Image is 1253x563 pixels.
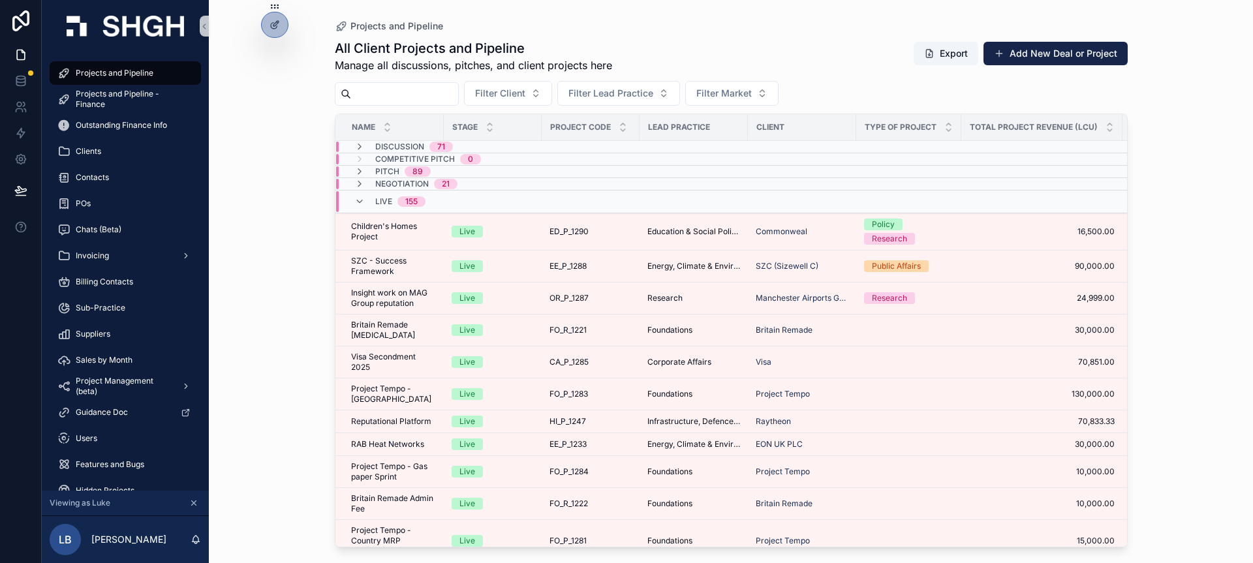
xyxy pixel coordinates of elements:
[452,388,534,400] a: Live
[872,292,907,304] div: Research
[756,293,848,303] a: Manchester Airports Group
[549,389,588,399] span: FO_P_1283
[549,357,589,367] span: CA_P_1285
[969,261,1115,271] a: 90,000.00
[549,536,587,546] span: FO_P_1281
[756,416,791,427] span: Raytheon
[647,357,711,367] span: Corporate Affairs
[475,87,525,100] span: Filter Client
[864,219,953,245] a: PolicyResearch
[647,293,740,303] a: Research
[969,226,1115,237] span: 16,500.00
[351,288,436,309] span: Insight work on MAG Group reputation
[865,122,936,132] span: Type of Project
[549,466,589,477] span: FO_P_1284
[50,498,110,508] span: Viewing as Luke
[969,389,1115,399] a: 130,000.00
[351,493,436,514] a: Britain Remade Admin Fee
[351,352,436,373] a: Visa Secondment 2025
[452,122,478,132] span: Stage
[76,198,91,209] span: POs
[696,87,752,100] span: Filter Market
[452,260,534,272] a: Live
[969,357,1115,367] span: 70,851.00
[459,498,475,510] div: Live
[375,179,429,189] span: Negotiation
[76,329,110,339] span: Suppliers
[91,533,166,546] p: [PERSON_NAME]
[568,87,653,100] span: Filter Lead Practice
[647,325,692,335] span: Foundations
[375,142,424,152] span: Discussion
[648,122,710,132] span: Lead Practice
[468,154,473,164] div: 0
[969,536,1115,546] a: 15,000.00
[549,389,632,399] a: FO_P_1283
[647,416,740,427] a: Infrastructure, Defence, Industrial, Transport
[647,498,740,509] a: Foundations
[76,120,167,130] span: Outstanding Finance Info
[76,68,153,78] span: Projects and Pipeline
[756,325,812,335] a: Britain Remade
[756,536,848,546] a: Project Tempo
[549,466,632,477] a: FO_P_1284
[452,292,534,304] a: Live
[969,416,1115,427] span: 70,833.33
[76,89,188,110] span: Projects and Pipeline - Finance
[351,525,436,556] span: Project Tempo - Country MRP Dashboards
[351,439,424,449] span: RAB Heat Networks
[459,260,475,272] div: Live
[756,498,812,509] span: Britain Remade
[375,154,455,164] span: Competitive Pitch
[549,416,632,427] a: HI_P_1247
[50,114,201,137] a: Outstanding Finance Info
[42,52,209,491] div: scrollable content
[459,292,475,304] div: Live
[76,146,101,157] span: Clients
[452,535,534,547] a: Live
[412,166,423,177] div: 89
[76,376,171,397] span: Project Management (beta)
[50,87,201,111] a: Projects and Pipeline - Finance
[756,226,807,237] a: Commonweal
[351,461,436,482] a: Project Tempo - Gas paper Sprint
[756,261,848,271] a: SZC (Sizewell C)
[756,357,848,367] a: Visa
[969,498,1115,509] a: 10,000.00
[351,384,436,404] span: Project Tempo - [GEOGRAPHIC_DATA]
[351,221,436,242] a: Children's Homes Project
[76,172,109,183] span: Contacts
[647,293,683,303] span: Research
[756,357,771,367] span: Visa
[452,324,534,336] a: Live
[864,260,953,272] a: Public Affairs
[459,226,475,237] div: Live
[549,261,587,271] span: EE_P_1288
[437,142,445,152] div: 71
[647,226,740,237] span: Education & Social Policy
[452,356,534,368] a: Live
[969,293,1115,303] span: 24,999.00
[756,389,810,399] a: Project Tempo
[970,122,1098,132] span: Total Project Revenue (LCU)
[756,536,810,546] a: Project Tempo
[549,325,632,335] a: FO_R_1221
[756,498,848,509] a: Britain Remade
[647,325,740,335] a: Foundations
[549,293,632,303] a: OR_P_1287
[872,219,895,230] div: Policy
[76,485,134,496] span: Hidden Projects
[756,389,848,399] a: Project Tempo
[872,233,907,245] div: Research
[76,224,121,235] span: Chats (Beta)
[50,374,201,398] a: Project Management (beta)
[647,536,692,546] span: Foundations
